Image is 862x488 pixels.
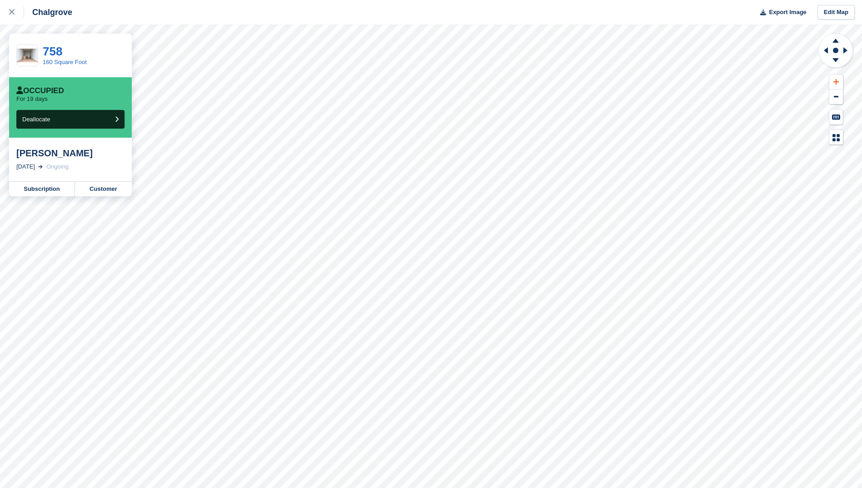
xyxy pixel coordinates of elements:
[829,130,843,145] button: Map Legend
[75,182,132,196] a: Customer
[755,5,807,20] button: Export Image
[46,162,69,171] div: Ongoing
[829,90,843,105] button: Zoom Out
[22,116,50,123] span: Deallocate
[16,148,125,159] div: [PERSON_NAME]
[43,59,87,65] a: 160 Square Foot
[16,95,48,103] p: For 19 days
[769,8,806,17] span: Export Image
[16,86,64,95] div: Occupied
[9,182,75,196] a: Subscription
[17,49,38,63] img: 160%20Square%20Foot.jpg
[829,75,843,90] button: Zoom In
[817,5,855,20] a: Edit Map
[829,110,843,124] button: Keyboard Shortcuts
[38,165,43,169] img: arrow-right-light-icn-cde0832a797a2874e46488d9cf13f60e5c3a73dbe684e267c42b8395dfbc2abf.svg
[16,162,35,171] div: [DATE]
[24,7,72,18] div: Chalgrove
[16,110,125,129] button: Deallocate
[43,45,62,58] a: 758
